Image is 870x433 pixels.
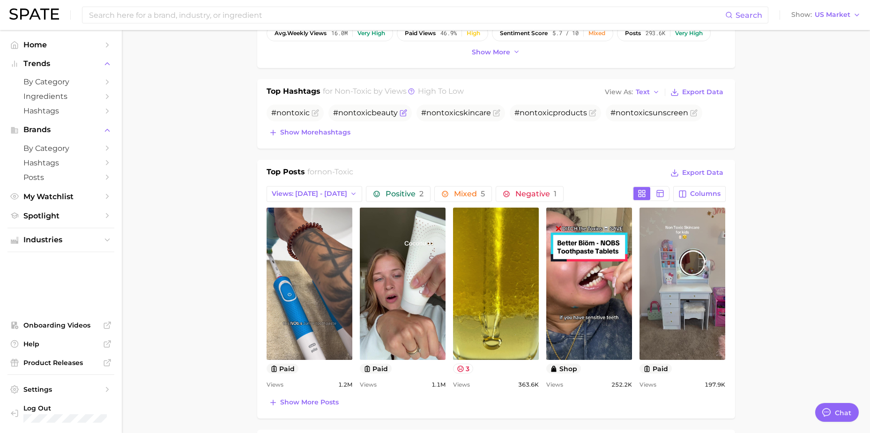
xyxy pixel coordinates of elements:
[7,141,114,156] a: by Category
[23,126,98,134] span: Brands
[589,109,596,117] button: Flag as miscategorized or irrelevant
[469,46,523,59] button: Show more
[668,166,725,179] button: Export Data
[331,30,348,37] span: 16.0m
[605,90,633,95] span: View As
[360,364,392,373] button: paid
[7,89,114,104] a: Ingredients
[625,30,641,37] span: posts
[323,86,464,99] h2: for by Views
[267,186,363,202] button: Views: [DATE] - [DATE]
[7,75,114,89] a: by Category
[514,108,587,117] span: #nontoxicproducts
[7,156,114,170] a: Hashtags
[588,30,605,37] div: Mixed
[682,88,723,96] span: Export Data
[317,167,353,176] span: non-toxic
[23,92,98,101] span: Ingredients
[275,30,327,37] span: weekly views
[7,37,114,52] a: Home
[23,106,98,115] span: Hashtags
[7,189,114,204] a: My Watchlist
[493,109,500,117] button: Flag as miscategorized or irrelevant
[271,108,310,117] span: #nontoxic
[791,12,812,17] span: Show
[397,25,488,41] button: paid views46.9%High
[546,379,563,390] span: Views
[602,86,662,98] button: View AsText
[23,144,98,153] span: by Category
[515,190,557,198] span: Negative
[552,30,579,37] span: 5.7 / 10
[23,385,98,394] span: Settings
[272,190,347,198] span: Views: [DATE] - [DATE]
[307,166,353,180] h2: for
[280,128,350,136] span: Show more hashtags
[23,340,98,348] span: Help
[7,356,114,370] a: Product Releases
[88,7,725,23] input: Search here for a brand, industry, or ingredient
[7,123,114,137] button: Brands
[23,236,98,244] span: Industries
[690,190,721,198] span: Columns
[690,109,698,117] button: Flag as miscategorized or irrelevant
[668,86,725,99] button: Export Data
[639,364,672,373] button: paid
[267,126,353,139] button: Show morehashtags
[7,170,114,185] a: Posts
[280,398,339,406] span: Show more posts
[546,364,581,373] button: shop
[386,190,424,198] span: Positive
[611,379,632,390] span: 252.2k
[267,86,320,99] h1: Top Hashtags
[481,189,485,198] span: 5
[675,30,703,37] div: Very high
[357,30,385,37] div: Very high
[440,30,457,37] span: 46.9%
[554,189,557,198] span: 1
[418,87,464,96] span: high to low
[472,48,510,56] span: Show more
[267,166,305,180] h1: Top Posts
[453,379,470,390] span: Views
[492,25,613,41] button: sentiment score5.7 / 10Mixed
[275,30,287,37] abbr: average
[7,337,114,351] a: Help
[23,211,98,220] span: Spotlight
[789,9,863,21] button: ShowUS Market
[267,364,299,373] button: paid
[333,108,398,117] span: #nontoxicbeauty
[617,25,711,41] button: posts293.6kVery high
[338,379,352,390] span: 1.2m
[23,60,98,68] span: Trends
[23,404,121,412] span: Log Out
[467,30,480,37] div: High
[7,401,114,426] a: Log out. Currently logged in with e-mail danielle.gonzalez@loreal.com.
[23,77,98,86] span: by Category
[23,358,98,367] span: Product Releases
[610,108,688,117] span: #nontoxicsunscreen
[682,169,723,177] span: Export Data
[639,379,656,390] span: Views
[500,30,548,37] span: sentiment score
[421,108,491,117] span: #nontoxicskincare
[736,11,762,20] span: Search
[7,57,114,71] button: Trends
[7,104,114,118] a: Hashtags
[23,173,98,182] span: Posts
[419,189,424,198] span: 2
[267,25,393,41] button: avg.weekly views16.0mVery high
[23,321,98,329] span: Onboarding Videos
[267,379,283,390] span: Views
[9,8,59,20] img: SPATE
[431,379,446,390] span: 1.1m
[335,87,372,96] span: non-toxic
[7,209,114,223] a: Spotlight
[518,379,539,390] span: 363.6k
[7,382,114,396] a: Settings
[815,12,850,17] span: US Market
[454,190,485,198] span: Mixed
[453,364,474,373] button: 3
[23,158,98,167] span: Hashtags
[673,186,725,202] button: Columns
